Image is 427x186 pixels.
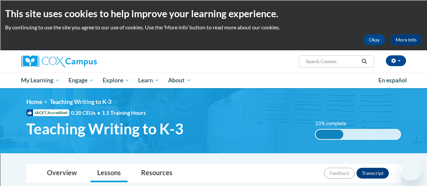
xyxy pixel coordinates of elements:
label: 33% complete [315,120,354,127]
span: En español [378,77,407,84]
iframe: Button to launch messaging window [400,159,422,181]
a: Engage [64,73,98,88]
a: About [164,73,195,88]
span: 1.5 Training Hours [102,109,146,116]
span: My Learning [21,76,60,84]
a: Cox Campus [21,55,143,68]
span: Teaching Writing to K-3 [50,98,111,105]
span: Learn [138,76,159,84]
a: Learn [134,73,164,88]
a: Explore [98,73,134,88]
span: Engage [69,76,94,84]
span: • [97,109,100,116]
div: Main menu [16,73,411,88]
img: Cox Campus [21,55,97,68]
span: 0.20 CEUs [71,109,102,116]
span: IACET Accredited [26,109,69,116]
button: Search [359,57,369,65]
button: Account Settings [386,55,406,66]
a: My Learning [17,73,64,88]
span: About [168,76,191,84]
input: Search Courses [305,57,359,65]
div: 33% complete [316,130,344,139]
span: Teaching Writing to K-3 [26,120,184,138]
span: Explore [103,76,130,84]
a: Home [26,98,42,105]
a: En español [374,73,411,87]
